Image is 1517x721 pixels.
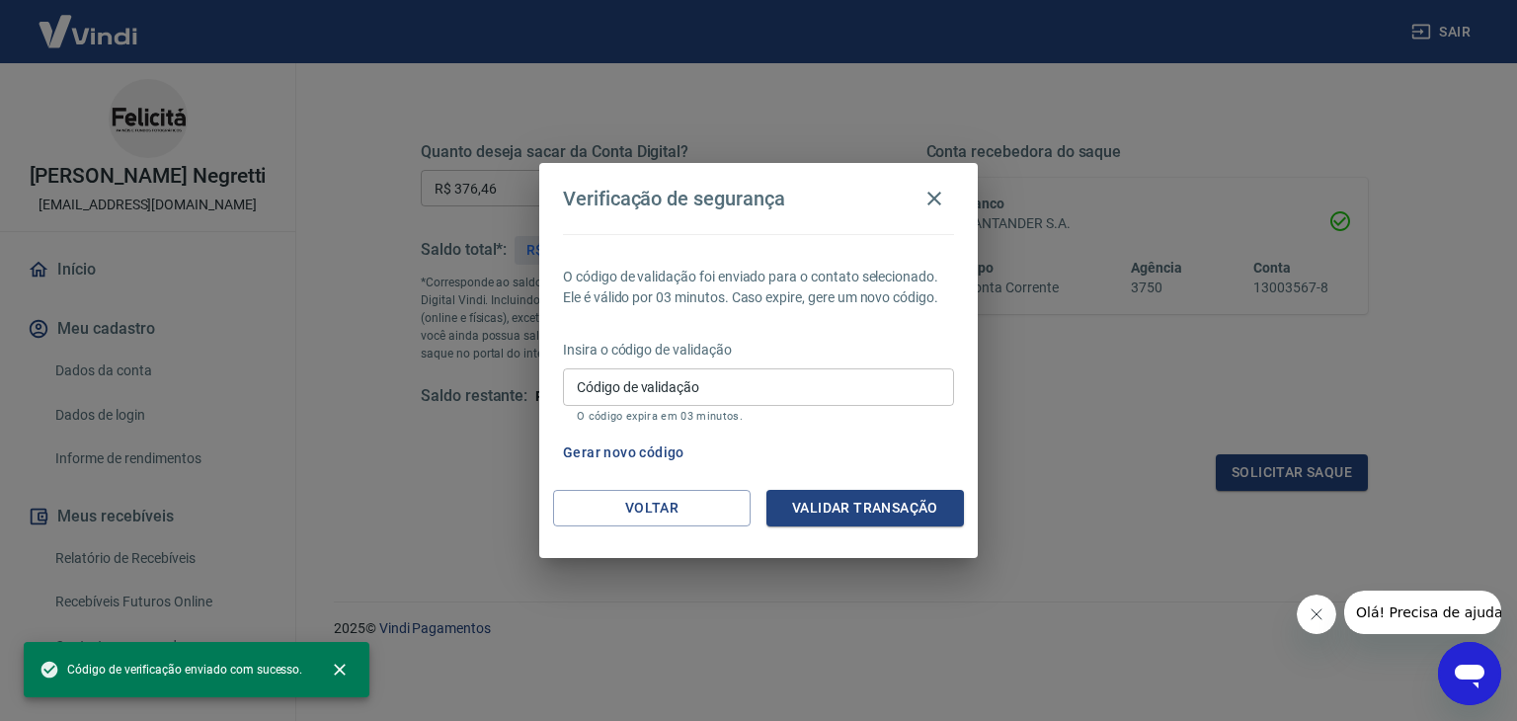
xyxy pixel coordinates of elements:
span: Código de verificação enviado com sucesso. [40,660,302,680]
button: Gerar novo código [555,435,692,471]
iframe: Fechar mensagem [1297,595,1336,634]
button: Validar transação [766,490,964,526]
span: Olá! Precisa de ajuda? [12,14,166,30]
p: Insira o código de validação [563,340,954,360]
iframe: Mensagem da empresa [1344,591,1501,634]
iframe: Botão para abrir a janela de mensagens [1438,642,1501,705]
h4: Verificação de segurança [563,187,785,210]
button: close [318,648,361,691]
p: O código expira em 03 minutos. [577,410,940,423]
button: Voltar [553,490,751,526]
p: O código de validação foi enviado para o contato selecionado. Ele é válido por 03 minutos. Caso e... [563,267,954,308]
